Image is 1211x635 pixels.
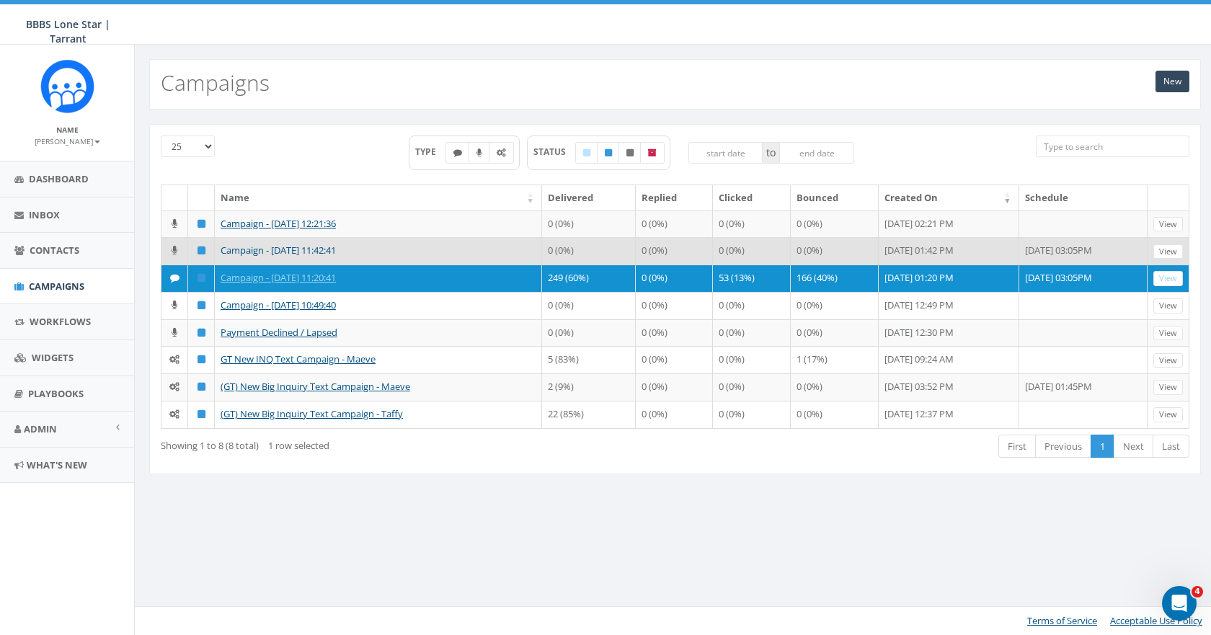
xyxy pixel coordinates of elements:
td: 0 (0%) [542,210,636,238]
td: [DATE] 01:45PM [1019,373,1148,401]
span: What's New [27,458,87,471]
i: Published [198,301,205,310]
a: First [998,435,1036,458]
a: Campaign - [DATE] 10:49:40 [221,298,336,311]
td: 0 (0%) [791,237,879,265]
td: 2 (9%) [542,373,636,401]
label: Archived [640,142,665,164]
td: [DATE] 01:20 PM [879,265,1019,292]
a: (GT) New Big Inquiry Text Campaign - Taffy [221,407,403,420]
a: GT New INQ Text Campaign - Maeve [221,352,376,365]
td: 5 (83%) [542,346,636,373]
td: 0 (0%) [791,292,879,319]
a: View [1153,217,1183,232]
td: [DATE] 03:05PM [1019,265,1148,292]
span: 4 [1192,586,1203,598]
label: Unpublished [618,142,642,164]
td: 0 (0%) [713,210,791,238]
a: Payment Declined / Lapsed [221,326,337,339]
iframe: Intercom live chat [1162,586,1197,621]
a: Campaign - [DATE] 11:42:41 [221,244,336,257]
a: 1 [1091,435,1114,458]
td: 0 (0%) [636,292,713,319]
a: New [1155,71,1189,92]
a: (GT) New Big Inquiry Text Campaign - Maeve [221,380,410,393]
td: 0 (0%) [636,319,713,347]
i: Ringless Voice Mail [172,219,177,228]
a: View [1153,407,1183,422]
td: 0 (0%) [636,346,713,373]
span: Widgets [32,351,74,364]
td: [DATE] 12:49 PM [879,292,1019,319]
a: View [1153,353,1183,368]
i: Published [198,382,205,391]
td: 0 (0%) [713,346,791,373]
i: Ringless Voice Mail [172,301,177,310]
a: View [1153,326,1183,341]
th: Created On: activate to sort column ascending [879,185,1019,210]
td: [DATE] 12:30 PM [879,319,1019,347]
span: Dashboard [29,172,89,185]
td: 0 (0%) [713,292,791,319]
th: Clicked [713,185,791,210]
th: Schedule [1019,185,1148,210]
a: View [1153,271,1183,286]
span: Playbooks [28,387,84,400]
i: Draft [583,148,590,157]
th: Bounced [791,185,879,210]
td: 0 (0%) [713,373,791,401]
td: [DATE] 12:37 PM [879,401,1019,428]
i: Published [198,219,205,228]
a: Campaign - [DATE] 12:21:36 [221,217,336,230]
div: Showing 1 to 8 (8 total) [161,433,577,453]
td: 166 (40%) [791,265,879,292]
td: 0 (0%) [636,373,713,401]
i: Published [198,355,205,364]
i: Text SMS [170,273,179,283]
span: Workflows [30,315,91,328]
td: 0 (0%) [636,210,713,238]
th: Name: activate to sort column ascending [215,185,542,210]
th: Delivered [542,185,636,210]
span: Admin [24,422,57,435]
td: 0 (0%) [791,319,879,347]
th: Replied [636,185,713,210]
i: Published [198,328,205,337]
a: Last [1153,435,1189,458]
span: Campaigns [29,280,84,293]
a: Acceptable Use Policy [1110,614,1202,627]
td: 53 (13%) [713,265,791,292]
i: Published [198,273,205,283]
input: end date [779,142,854,164]
td: 0 (0%) [791,373,879,401]
td: 0 (0%) [542,319,636,347]
h2: Campaigns [161,71,270,94]
a: View [1153,298,1183,314]
a: [PERSON_NAME] [35,134,100,147]
i: Unpublished [626,148,634,157]
i: Ringless Voice Mail [172,328,177,337]
i: Automated Message [497,148,506,157]
i: Published [605,148,612,157]
td: 0 (0%) [542,292,636,319]
i: Ringless Voice Mail [172,246,177,255]
span: TYPE [415,146,446,158]
td: 0 (0%) [713,319,791,347]
small: [PERSON_NAME] [35,136,100,146]
label: Ringless Voice Mail [469,142,490,164]
td: 0 (0%) [636,265,713,292]
label: Automated Message [489,142,514,164]
td: 0 (0%) [542,237,636,265]
i: Automated Message [169,355,179,364]
i: Ringless Voice Mail [476,148,482,157]
small: Name [56,125,79,135]
span: to [763,142,779,164]
a: Previous [1035,435,1091,458]
span: STATUS [533,146,576,158]
input: Type to search [1036,136,1189,157]
span: 1 row selected [268,439,329,452]
span: Inbox [29,208,60,221]
td: 1 (17%) [791,346,879,373]
td: 249 (60%) [542,265,636,292]
td: 0 (0%) [636,401,713,428]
